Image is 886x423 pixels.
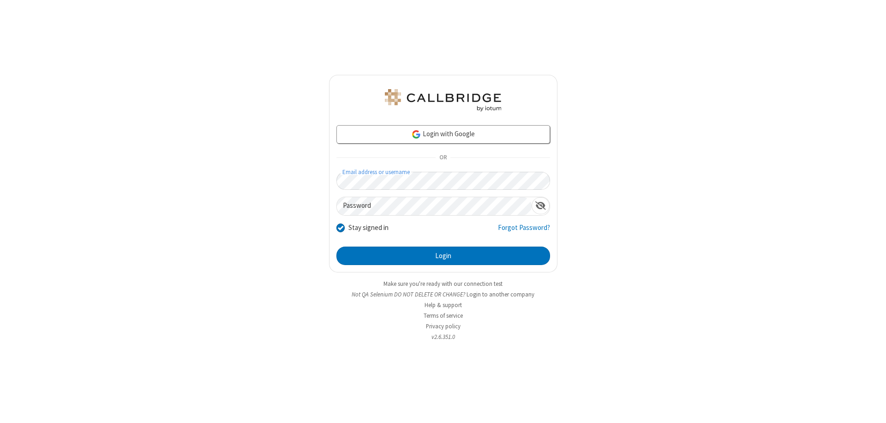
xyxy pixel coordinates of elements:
input: Email address or username [336,172,550,190]
span: OR [436,151,450,164]
a: Help & support [425,301,462,309]
img: google-icon.png [411,129,421,139]
a: Forgot Password? [498,223,550,240]
button: Login to another company [467,290,534,299]
iframe: Chat [863,399,879,417]
a: Make sure you're ready with our connection test [383,280,503,288]
input: Password [337,197,532,215]
a: Login with Google [336,125,550,144]
a: Terms of service [424,312,463,320]
li: Not QA Selenium DO NOT DELETE OR CHANGE? [329,290,557,299]
a: Privacy policy [426,322,461,330]
button: Login [336,247,550,265]
div: Show password [532,197,550,214]
li: v2.6.351.0 [329,332,557,341]
img: QA Selenium DO NOT DELETE OR CHANGE [383,89,503,111]
label: Stay signed in [348,223,389,233]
